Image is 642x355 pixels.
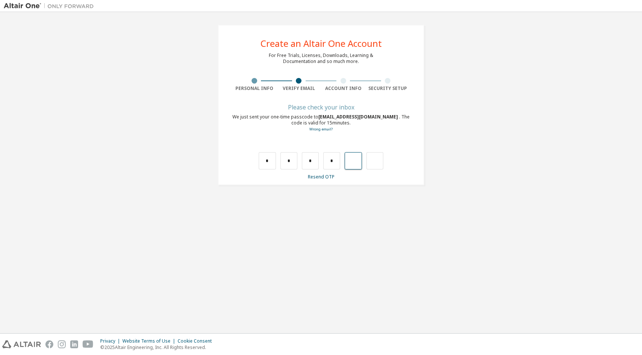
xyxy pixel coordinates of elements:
[2,340,41,348] img: altair_logo.svg
[232,105,410,109] div: Please check your inbox
[261,39,382,48] div: Create an Altair One Account
[308,174,335,180] a: Resend OTP
[4,2,98,10] img: Altair One
[83,340,93,348] img: youtube.svg
[309,127,333,132] a: Go back to the registration form
[70,340,78,348] img: linkedin.svg
[232,114,410,132] div: We just sent your one-time passcode to . The code is valid for 15 minutes.
[318,114,399,120] span: [EMAIL_ADDRESS][DOMAIN_NAME]
[45,340,53,348] img: facebook.svg
[58,340,66,348] img: instagram.svg
[232,85,277,91] div: Personal Info
[321,85,366,91] div: Account Info
[100,338,122,344] div: Privacy
[100,344,216,351] p: © 2025 Altair Engineering, Inc. All Rights Reserved.
[178,338,216,344] div: Cookie Consent
[269,52,373,64] div: For Free Trials, Licenses, Downloads, Learning & Documentation and so much more.
[277,85,321,91] div: Verify Email
[122,338,178,344] div: Website Terms of Use
[366,85,410,91] div: Security Setup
